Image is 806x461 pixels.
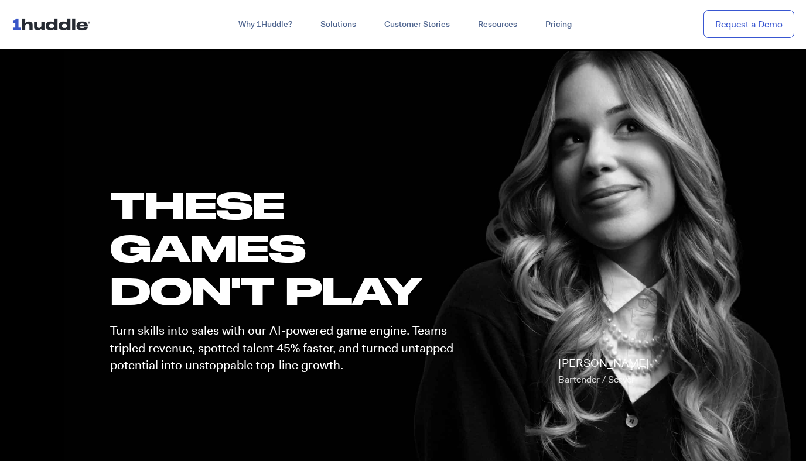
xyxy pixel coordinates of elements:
a: Pricing [531,14,586,35]
p: [PERSON_NAME] [558,355,649,388]
a: Customer Stories [370,14,464,35]
span: Bartender / Server [558,373,635,386]
p: Turn skills into sales with our AI-powered game engine. Teams tripled revenue, spotted talent 45%... [110,322,464,374]
a: Request a Demo [703,10,794,39]
a: Resources [464,14,531,35]
img: ... [12,13,95,35]
a: Why 1Huddle? [224,14,306,35]
h1: these GAMES DON'T PLAY [110,184,464,312]
a: Solutions [306,14,370,35]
